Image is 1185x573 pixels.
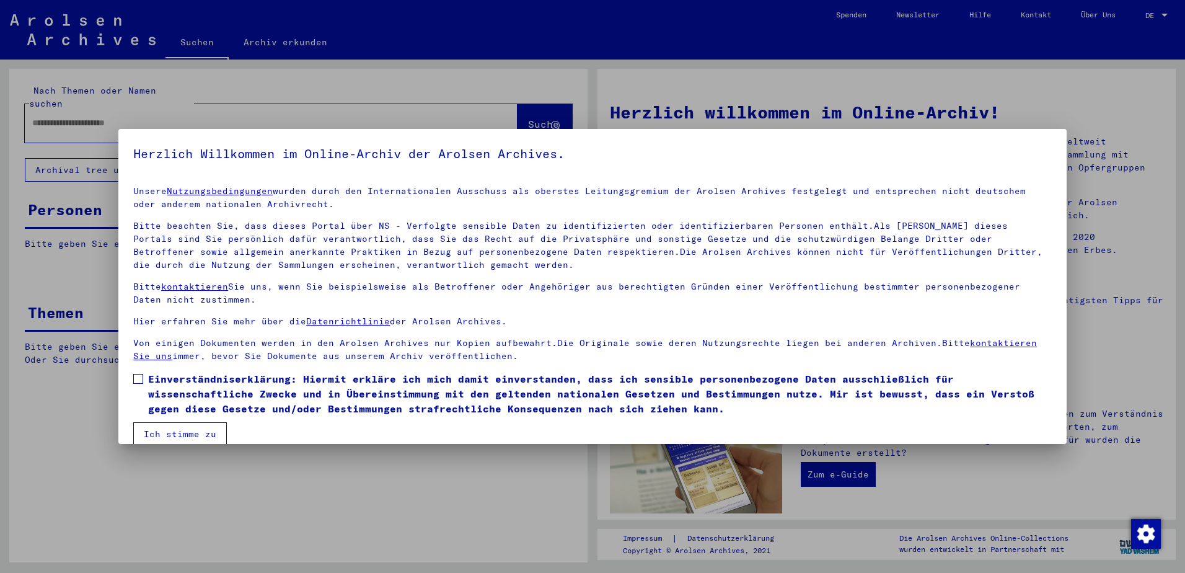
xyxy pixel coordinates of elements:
[133,185,1052,211] p: Unsere wurden durch den Internationalen Ausschuss als oberstes Leitungsgremium der Arolsen Archiv...
[1130,518,1160,548] div: Zustimmung ändern
[1131,519,1161,549] img: Zustimmung ändern
[133,220,1052,272] p: Bitte beachten Sie, dass dieses Portal über NS - Verfolgte sensible Daten zu identifizierten oder...
[133,337,1052,363] p: Von einigen Dokumenten werden in den Arolsen Archives nur Kopien aufbewahrt.Die Originale sowie d...
[167,185,273,197] a: Nutzungsbedingungen
[161,281,228,292] a: kontaktieren
[306,316,390,327] a: Datenrichtlinie
[133,315,1052,328] p: Hier erfahren Sie mehr über die der Arolsen Archives.
[133,144,1052,164] h5: Herzlich Willkommen im Online-Archiv der Arolsen Archives.
[133,280,1052,306] p: Bitte Sie uns, wenn Sie beispielsweise als Betroffener oder Angehöriger aus berechtigten Gründen ...
[148,371,1052,416] span: Einverständniserklärung: Hiermit erkläre ich mich damit einverstanden, dass ich sensible personen...
[133,337,1037,362] a: kontaktieren Sie uns
[133,422,227,446] button: Ich stimme zu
